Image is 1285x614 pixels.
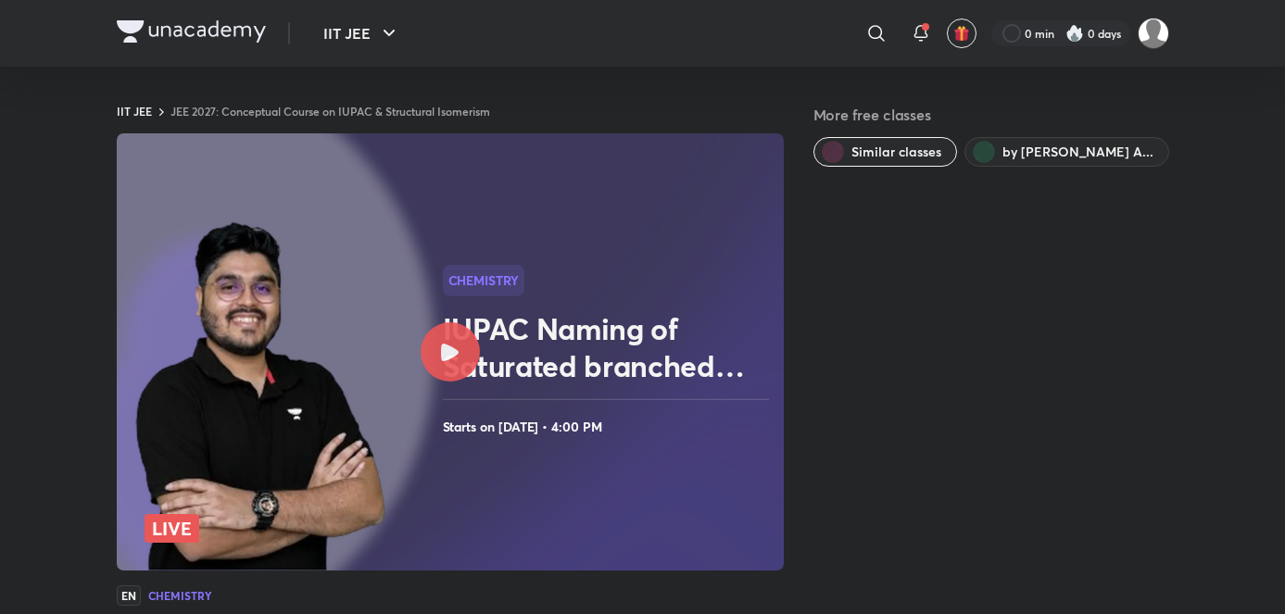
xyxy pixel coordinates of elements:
[1002,143,1153,161] span: by Mohammad Kashif Alam
[443,415,776,439] h4: Starts on [DATE] • 4:00 PM
[170,104,490,119] a: JEE 2027: Conceptual Course on IUPAC & Structural Isomerism
[813,137,957,167] button: Similar classes
[851,143,941,161] span: Similar classes
[947,19,976,48] button: avatar
[117,104,152,119] a: IIT JEE
[1065,24,1084,43] img: streak
[117,20,266,43] img: Company Logo
[813,104,1169,126] h5: More free classes
[953,25,970,42] img: avatar
[117,585,141,606] span: EN
[148,590,212,601] h4: Chemistry
[117,20,266,47] a: Company Logo
[312,15,411,52] button: IIT JEE
[1138,18,1169,49] img: SUBHRANGSU DAS
[964,137,1169,167] button: by Mohammad Kashif Alam
[443,310,776,384] h2: IUPAC Naming of Saturated branched [MEDICAL_DATA]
